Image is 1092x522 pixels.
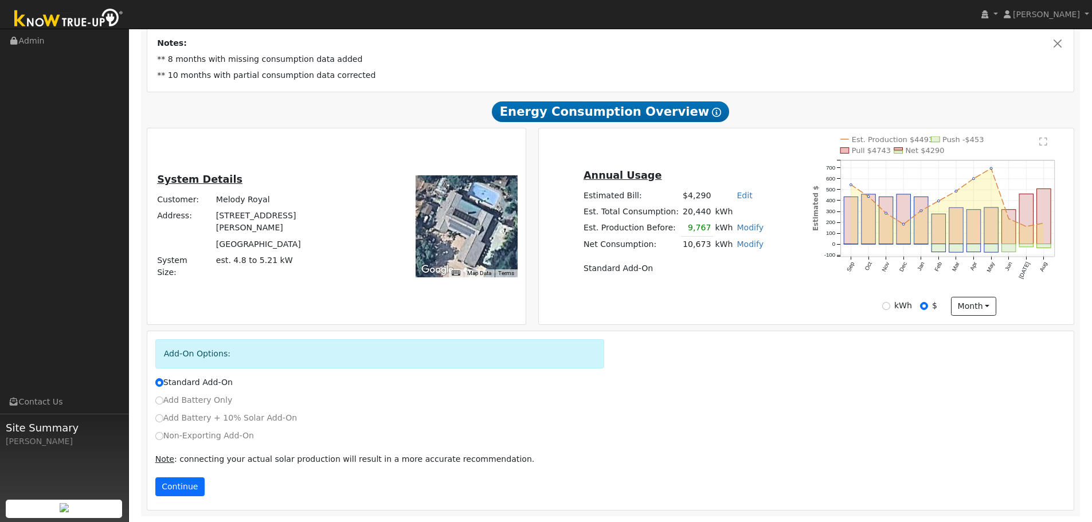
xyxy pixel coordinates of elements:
[1043,222,1045,224] circle: onclick=""
[906,146,945,155] text: Net $4290
[6,435,123,448] div: [PERSON_NAME]
[852,146,891,155] text: Pull $4743
[1037,189,1051,244] rect: onclick=""
[832,241,836,247] text: 0
[713,236,735,253] td: kWh
[155,52,1066,68] td: ** 8 months with missing consumption data added
[157,38,187,48] strong: Notes:
[986,261,996,273] text: May
[1018,261,1031,280] text: [DATE]
[418,262,456,277] img: Google
[949,207,963,244] rect: onclick=""
[155,430,254,442] label: Non-Exporting Add-On
[1039,136,1047,146] text: 
[1026,225,1028,227] circle: onclick=""
[681,203,713,219] td: 20,440
[846,260,856,272] text: Sep
[467,269,491,277] button: Map Data
[844,197,858,244] rect: onclick=""
[826,208,836,214] text: 300
[882,302,890,310] input: kWh
[155,376,233,388] label: Standard Add-On
[867,195,870,197] circle: onclick=""
[1004,261,1013,272] text: Jun
[879,197,893,244] rect: onclick=""
[155,378,163,386] input: Standard Add-On
[498,270,514,276] a: Terms (opens in new tab)
[681,219,713,236] td: 9,767
[942,135,984,143] text: Push -$453
[991,167,993,170] circle: onclick=""
[155,68,1066,84] td: ** 10 months with partial consumption data corrected
[920,210,922,212] circle: onclick=""
[1052,37,1064,49] button: Close
[916,261,926,272] text: Jan
[984,207,998,244] rect: onclick=""
[967,209,981,244] rect: onclick=""
[885,212,887,214] circle: onclick=""
[850,183,852,186] circle: onclick=""
[681,187,713,203] td: $4,290
[737,240,764,249] a: Modify
[1008,217,1010,219] circle: onclick=""
[949,244,963,252] rect: onclick=""
[418,262,456,277] a: Open this area in Google Maps (opens a new window)
[852,135,933,143] text: Est. Production $4493
[826,164,836,171] text: 700
[1037,244,1051,248] rect: onclick=""
[713,219,735,236] td: kWh
[984,244,998,252] rect: onclick=""
[155,454,174,464] u: Note
[155,252,214,280] td: System Size:
[1002,209,1016,244] rect: onclick=""
[214,252,361,280] td: System Size
[581,187,680,203] td: Estimated Bill:
[864,261,874,272] text: Oct
[737,223,764,232] a: Modify
[898,261,908,273] text: Dec
[1039,261,1048,272] text: Aug
[920,302,928,310] input: $
[155,414,163,422] input: Add Battery + 10% Solar Add-On
[492,101,729,122] span: Energy Consumption Overview
[826,197,836,203] text: 400
[826,230,836,236] text: 100
[60,503,69,512] img: retrieve
[155,208,214,236] td: Address:
[581,203,680,219] td: Est. Total Consumption:
[214,192,361,208] td: Melody Royal
[1002,244,1016,252] rect: onclick=""
[581,236,680,253] td: Net Consumption:
[894,300,912,312] label: kWh
[824,252,836,258] text: -100
[584,170,662,181] u: Annual Usage
[938,199,940,202] circle: onclick=""
[581,219,680,236] td: Est. Production Before:
[1019,194,1033,244] rect: onclick=""
[155,477,205,497] button: Continue
[914,197,928,244] rect: onclick=""
[862,194,875,244] rect: onclick=""
[955,190,957,192] circle: onclick=""
[214,236,361,252] td: [GEOGRAPHIC_DATA]
[932,300,937,312] label: $
[812,185,820,230] text: Estimated $
[737,191,752,200] a: Edit
[951,260,961,272] text: Mar
[9,6,129,32] img: Know True-Up
[155,412,298,424] label: Add Battery + 10% Solar Add-On
[931,244,945,252] rect: onclick=""
[155,397,163,405] input: Add Battery Only
[1013,10,1080,19] span: [PERSON_NAME]
[581,261,765,277] td: Standard Add-On
[713,203,766,219] td: kWh
[903,223,905,225] circle: onclick=""
[826,175,836,182] text: 600
[826,186,836,193] text: 500
[1019,244,1033,246] rect: onclick=""
[155,192,214,208] td: Customer:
